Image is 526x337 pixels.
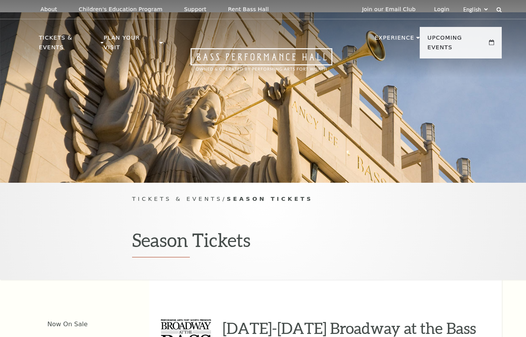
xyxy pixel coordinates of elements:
[228,6,269,13] p: Rent Bass Hall
[104,33,157,57] p: Plan Your Visit
[132,195,223,202] span: Tickets & Events
[184,6,206,13] p: Support
[462,6,489,13] select: Select:
[132,194,394,204] p: /
[227,195,313,202] span: Season Tickets
[39,33,99,57] p: Tickets & Events
[132,229,394,257] h1: Season Tickets
[375,33,414,47] p: Experience
[40,6,57,13] p: About
[79,6,162,13] p: Children's Education Program
[47,320,88,328] a: Now On Sale
[427,33,487,57] p: Upcoming Events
